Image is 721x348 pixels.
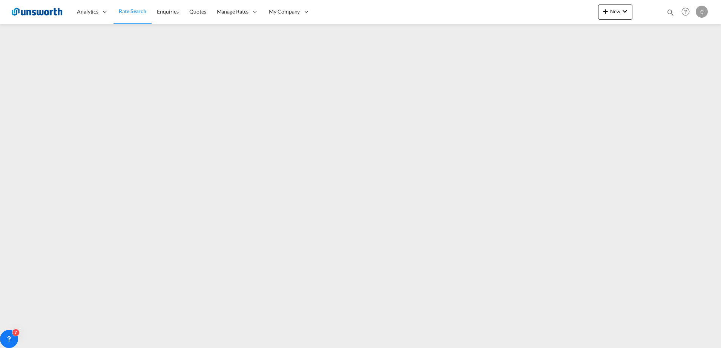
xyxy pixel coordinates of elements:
[620,7,629,16] md-icon: icon-chevron-down
[696,6,708,18] div: C
[157,8,179,15] span: Enquiries
[598,5,632,20] button: icon-plus 400-fgNewicon-chevron-down
[666,8,675,17] md-icon: icon-magnify
[119,8,146,14] span: Rate Search
[77,8,98,15] span: Analytics
[269,8,300,15] span: My Company
[679,5,696,19] div: Help
[11,3,62,20] img: 3748d800213711f08852f18dcb6d8936.jpg
[666,8,675,20] div: icon-magnify
[217,8,249,15] span: Manage Rates
[679,5,692,18] span: Help
[601,7,610,16] md-icon: icon-plus 400-fg
[189,8,206,15] span: Quotes
[601,8,629,14] span: New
